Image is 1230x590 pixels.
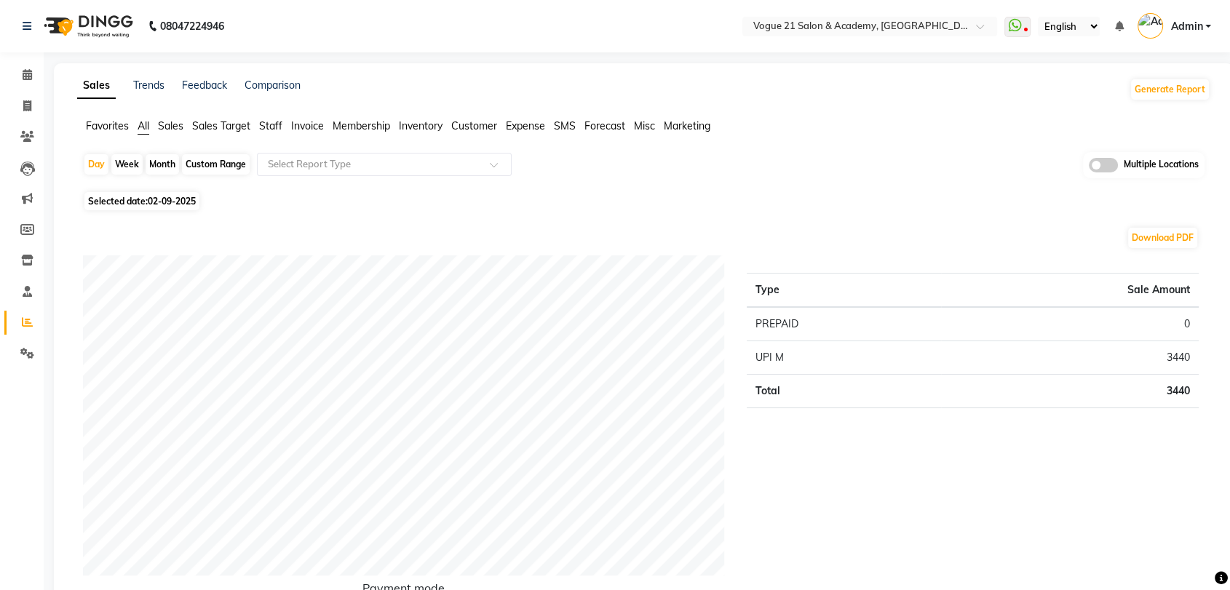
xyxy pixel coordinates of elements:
[160,6,224,47] b: 08047224946
[747,307,941,341] td: PREPAID
[1170,19,1202,34] span: Admin
[941,374,1199,407] td: 3440
[664,119,710,132] span: Marketing
[333,119,390,132] span: Membership
[37,6,137,47] img: logo
[77,73,116,99] a: Sales
[86,119,129,132] span: Favorites
[291,119,324,132] span: Invoice
[747,273,941,307] th: Type
[158,119,183,132] span: Sales
[182,154,250,175] div: Custom Range
[111,154,143,175] div: Week
[84,192,199,210] span: Selected date:
[941,340,1199,374] td: 3440
[259,119,282,132] span: Staff
[554,119,576,132] span: SMS
[747,374,941,407] td: Total
[747,340,941,374] td: UPI M
[584,119,625,132] span: Forecast
[1131,79,1209,100] button: Generate Report
[941,273,1199,307] th: Sale Amount
[506,119,545,132] span: Expense
[84,154,108,175] div: Day
[138,119,149,132] span: All
[192,119,250,132] span: Sales Target
[941,307,1199,341] td: 0
[182,79,227,92] a: Feedback
[148,196,196,207] span: 02-09-2025
[451,119,497,132] span: Customer
[146,154,179,175] div: Month
[1138,13,1163,39] img: Admin
[1124,158,1199,172] span: Multiple Locations
[634,119,655,132] span: Misc
[133,79,164,92] a: Trends
[399,119,443,132] span: Inventory
[245,79,301,92] a: Comparison
[1128,228,1197,248] button: Download PDF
